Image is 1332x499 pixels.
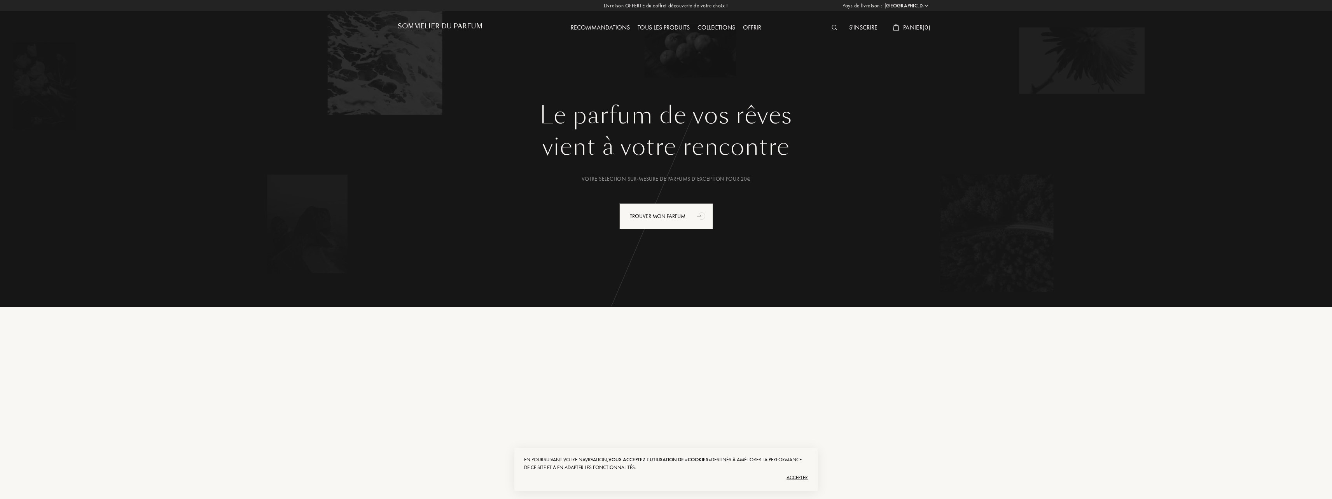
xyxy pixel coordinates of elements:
div: Offrir [739,23,765,33]
img: cart_white.svg [893,24,899,31]
a: S'inscrire [845,23,881,31]
div: Tous les produits [634,23,694,33]
h1: Le parfum de vos rêves [404,101,928,129]
div: S'inscrire [845,23,881,33]
div: Accepter [524,471,808,484]
img: search_icn_white.svg [832,25,837,30]
span: vous acceptez l'utilisation de «cookies» [608,456,711,463]
a: Sommelier du Parfum [398,23,482,33]
h1: Sommelier du Parfum [398,23,482,30]
a: Collections [694,23,739,31]
span: Pays de livraison : [843,2,883,10]
span: Panier ( 0 ) [903,23,930,31]
a: Recommandations [567,23,634,31]
a: Tous les produits [634,23,694,31]
a: Trouver mon parfumanimation [614,203,719,229]
div: vient à votre rencontre [404,129,928,164]
div: Recommandations [567,23,634,33]
div: Collections [694,23,739,33]
div: En poursuivant votre navigation, destinés à améliorer la performance de ce site et à en adapter l... [524,456,808,471]
a: Offrir [739,23,765,31]
div: Trouver mon parfum [619,203,713,229]
div: Votre selection sur-mesure de parfums d’exception pour 20€ [404,175,928,183]
div: animation [694,208,710,223]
